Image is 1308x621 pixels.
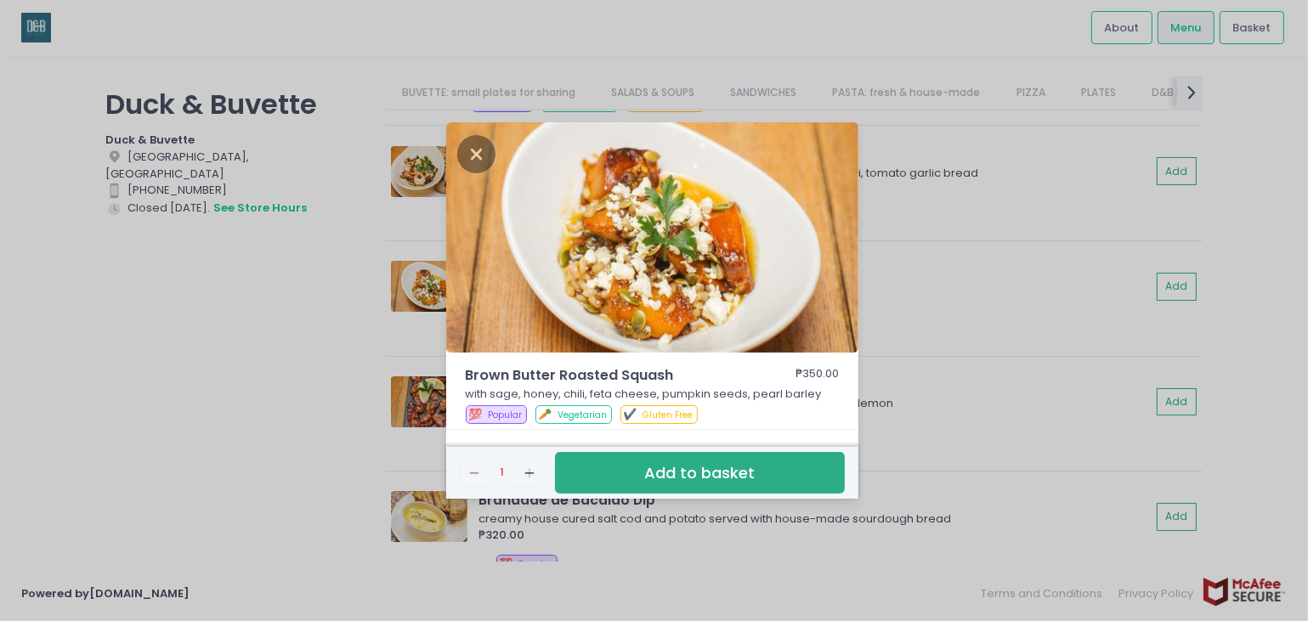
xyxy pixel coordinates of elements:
span: Vegetarian [558,409,607,421]
span: Gluten Free [643,409,693,421]
p: with sage, honey, chili, feta cheese, pumpkin seeds, pearl barley [465,386,839,403]
button: Add to basket [555,452,844,494]
button: Close [457,144,496,161]
span: Popular [488,409,522,421]
span: Brown Butter Roasted Squash [465,365,745,386]
span: 💯 [468,406,482,422]
span: ✔️ [623,406,637,422]
img: Brown Butter Roasted Squash [446,122,858,353]
div: ₱350.00 [796,365,839,386]
span: 🥕 [538,406,552,422]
